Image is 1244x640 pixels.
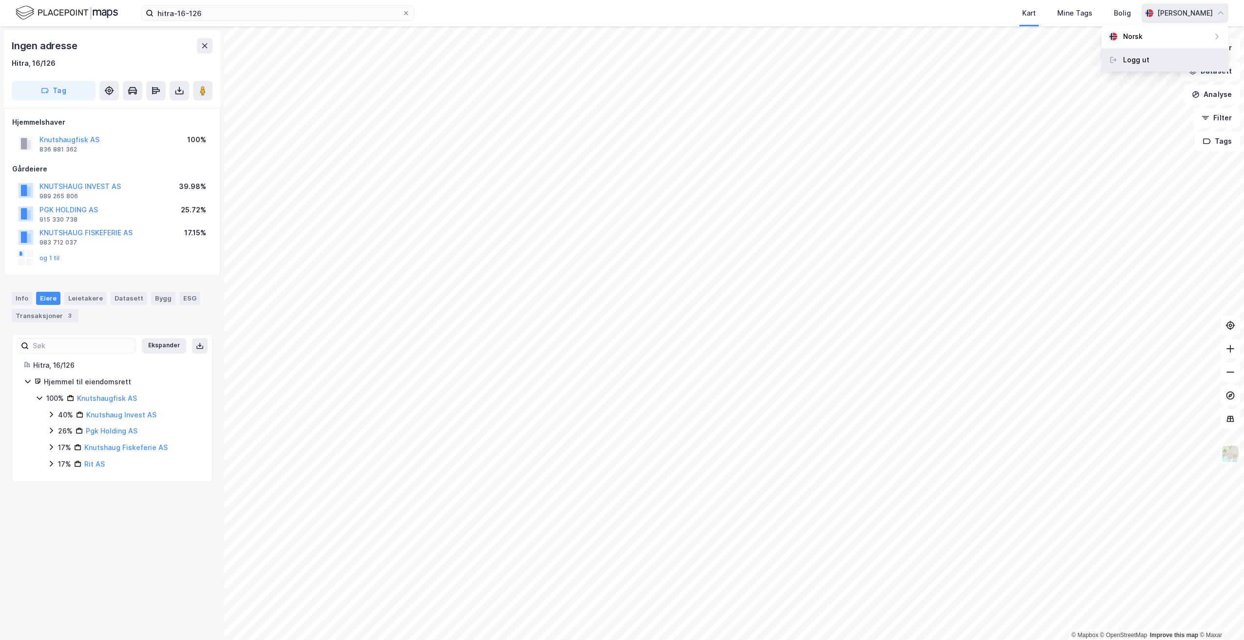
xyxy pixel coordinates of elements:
[39,216,78,224] div: 915 330 738
[1195,132,1240,151] button: Tags
[58,409,73,421] div: 40%
[44,376,200,388] div: Hjemmel til eiendomsrett
[1057,7,1092,19] div: Mine Tags
[1195,593,1244,640] div: Kontrollprogram for chat
[12,116,212,128] div: Hjemmelshaver
[187,134,206,146] div: 100%
[12,81,96,100] button: Tag
[142,338,186,354] button: Ekspander
[184,227,206,239] div: 17.15%
[181,204,206,216] div: 25.72%
[58,442,71,453] div: 17%
[179,292,200,304] div: ESG
[1071,632,1098,639] a: Mapbox
[111,292,147,304] div: Datasett
[77,394,137,402] a: Knutshaugfisk AS
[1150,632,1198,639] a: Improve this map
[39,146,77,153] div: 836 881 362
[86,411,156,419] a: Knutshaug Invest AS
[29,339,136,353] input: Søk
[86,427,137,435] a: Pgk Holding AS
[1022,7,1036,19] div: Kart
[1100,632,1147,639] a: OpenStreetMap
[154,6,402,20] input: Søk på adresse, matrikkel, gårdeiere, leietakere eller personer
[64,292,107,304] div: Leietakere
[84,460,105,468] a: Rit AS
[46,393,64,404] div: 100%
[151,292,175,304] div: Bygg
[1114,7,1131,19] div: Bolig
[12,292,32,304] div: Info
[1157,7,1213,19] div: [PERSON_NAME]
[12,163,212,175] div: Gårdeiere
[58,458,71,470] div: 17%
[1123,31,1143,42] div: Norsk
[65,311,75,320] div: 3
[1195,593,1244,640] iframe: Chat Widget
[84,443,168,452] a: Knutshaug Fiskeferie AS
[1193,108,1240,128] button: Filter
[12,309,78,322] div: Transaksjoner
[1221,445,1240,463] img: Z
[12,57,56,69] div: Hitra, 16/126
[33,359,200,371] div: Hitra, 16/126
[58,425,73,437] div: 26%
[1123,54,1149,66] div: Logg ut
[39,192,78,200] div: 989 265 806
[16,4,118,21] img: logo.f888ab2527a4732fd821a326f86c7f29.svg
[179,181,206,192] div: 39.98%
[12,38,79,54] div: Ingen adresse
[36,292,60,304] div: Eiere
[39,239,77,246] div: 983 712 037
[1184,85,1240,104] button: Analyse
